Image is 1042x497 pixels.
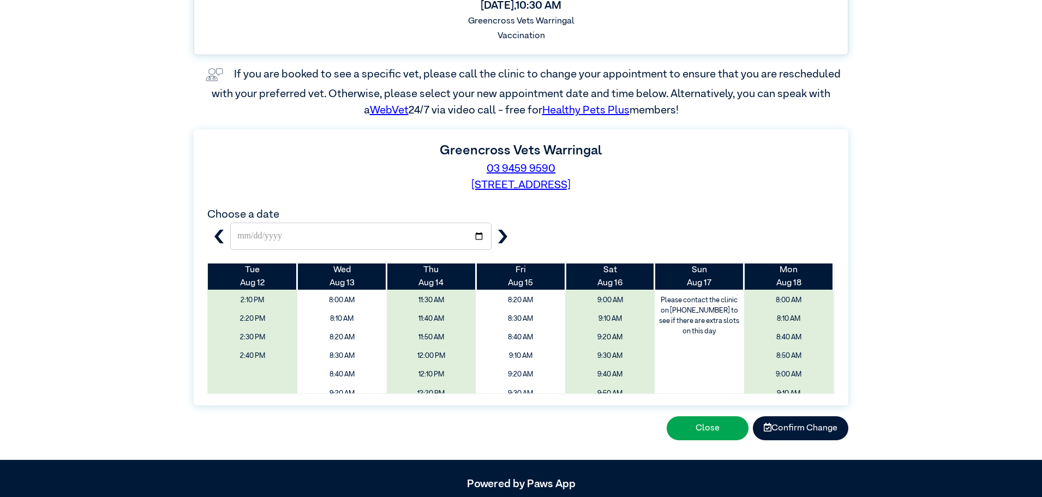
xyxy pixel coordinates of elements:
span: 8:40 AM [301,367,383,382]
a: 03 9459 9590 [487,163,555,174]
span: 2:10 PM [212,292,294,308]
label: Greencross Vets Warringal [440,144,602,157]
span: 11:30 AM [391,292,472,308]
span: 9:10 AM [748,386,830,402]
h5: Powered by Paws App [194,477,848,490]
span: 11:40 AM [391,311,472,327]
span: 12:20 PM [391,386,472,402]
span: 8:00 AM [301,292,383,308]
span: 8:40 AM [748,330,830,345]
span: 9:20 AM [569,330,651,345]
a: Healthy Pets Plus [542,105,630,116]
span: 12:00 PM [391,348,472,364]
span: 9:30 AM [480,386,561,402]
th: Aug 15 [476,264,565,290]
span: 8:50 AM [748,348,830,364]
th: Aug 12 [208,264,297,290]
span: 9:00 AM [748,367,830,382]
span: 9:20 AM [301,386,383,402]
th: Aug 13 [297,264,387,290]
span: 9:40 AM [569,367,651,382]
span: 9:50 AM [569,386,651,402]
span: 9:10 AM [480,348,561,364]
a: WebVet [370,105,409,116]
th: Aug 17 [655,264,744,290]
span: 8:10 AM [301,311,383,327]
span: 2:40 PM [212,348,294,364]
span: 8:20 AM [301,330,383,345]
span: 8:40 AM [480,330,561,345]
h6: Vaccination [203,31,839,41]
span: 2:30 PM [212,330,294,345]
span: 9:00 AM [569,292,651,308]
h6: Greencross Vets Warringal [203,16,839,27]
span: 9:20 AM [480,367,561,382]
th: Aug 14 [387,264,476,290]
img: vet [201,64,227,86]
button: Close [667,416,748,440]
a: [STREET_ADDRESS] [471,179,571,190]
th: Aug 16 [565,264,655,290]
span: 11:50 AM [391,330,472,345]
span: 8:30 AM [480,311,561,327]
span: 9:10 AM [569,311,651,327]
label: Please contact the clinic on [PHONE_NUMBER] to see if there are extra slots on this day [656,292,743,340]
span: 9:30 AM [569,348,651,364]
span: 8:30 AM [301,348,383,364]
span: 8:00 AM [748,292,830,308]
span: 8:10 AM [748,311,830,327]
button: Confirm Change [753,416,848,440]
label: If you are booked to see a specific vet, please call the clinic to change your appointment to ens... [212,69,843,116]
label: Choose a date [207,209,279,220]
span: 8:20 AM [480,292,561,308]
span: 12:10 PM [391,367,472,382]
span: 2:20 PM [212,311,294,327]
th: Aug 18 [744,264,834,290]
